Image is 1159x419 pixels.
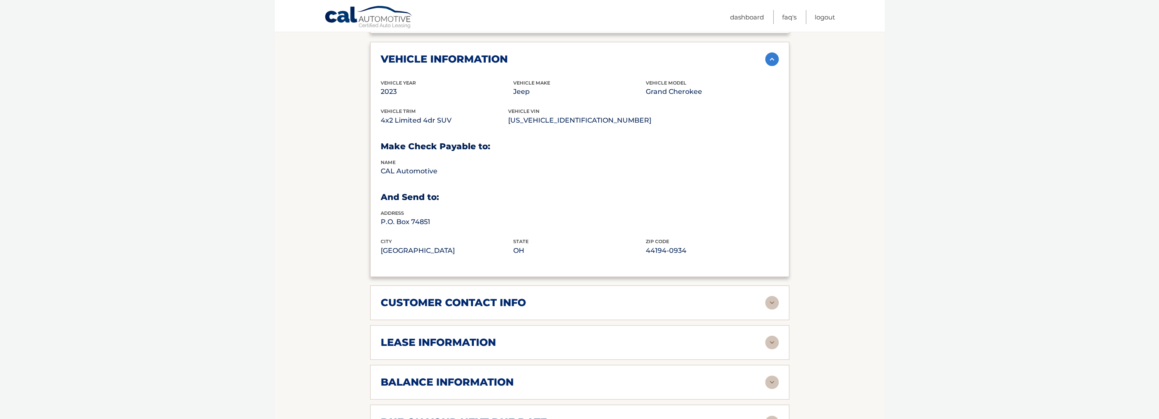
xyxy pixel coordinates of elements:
a: Dashboard [730,10,764,24]
a: Cal Automotive [324,5,413,30]
h2: balance information [381,376,514,389]
span: address [381,210,404,216]
a: FAQ's [782,10,797,24]
span: city [381,238,392,244]
span: name [381,159,396,165]
p: Grand Cherokee [646,86,778,98]
span: vehicle Year [381,80,416,86]
h3: Make Check Payable to: [381,141,779,152]
p: CAL Automotive [381,165,513,177]
span: vehicle vin [508,108,539,114]
p: Jeep [513,86,646,98]
img: accordion-rest.svg [765,375,779,389]
h2: customer contact info [381,296,526,309]
span: vehicle make [513,80,550,86]
h2: lease information [381,336,496,349]
span: vehicle trim [381,108,416,114]
h3: And Send to: [381,192,779,203]
p: [GEOGRAPHIC_DATA] [381,245,513,257]
img: accordion-rest.svg [765,336,779,349]
span: zip code [646,238,669,244]
p: 44194-0934 [646,245,778,257]
h2: vehicle information [381,53,508,66]
p: [US_VEHICLE_IDENTIFICATION_NUMBER] [508,115,651,126]
p: OH [513,245,646,257]
p: P.O. Box 74851 [381,216,513,228]
p: 4x2 Limited 4dr SUV [381,115,508,126]
span: state [513,238,528,244]
span: vehicle model [646,80,686,86]
img: accordion-active.svg [765,52,779,66]
img: accordion-rest.svg [765,296,779,309]
a: Logout [815,10,835,24]
p: 2023 [381,86,513,98]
